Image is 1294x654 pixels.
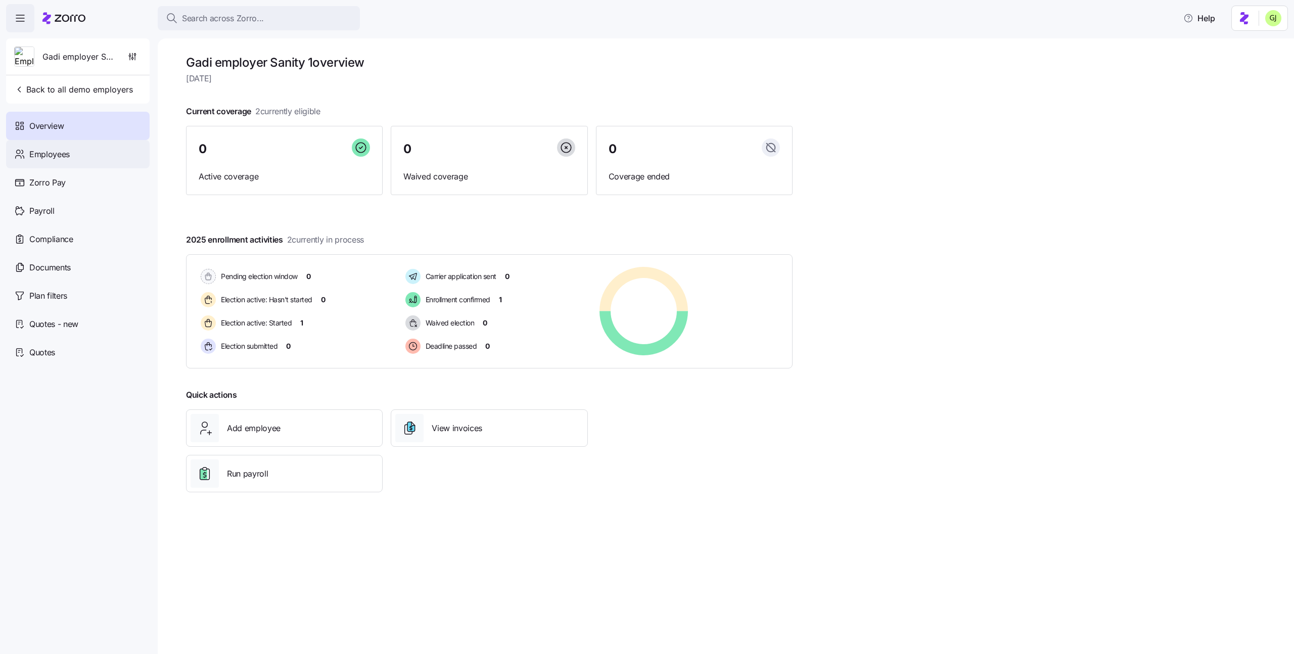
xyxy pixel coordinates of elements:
span: Employees [29,148,70,161]
button: Search across Zorro... [158,6,360,30]
span: Run payroll [227,468,268,480]
span: Active coverage [199,170,370,183]
a: Overview [6,112,150,140]
a: Plan filters [6,282,150,310]
span: Documents [29,261,71,274]
span: Overview [29,120,64,132]
span: Quotes [29,346,55,359]
span: Waived election [423,318,475,328]
a: Zorro Pay [6,168,150,197]
span: Search across Zorro... [182,12,264,25]
button: Back to all demo employers [10,79,137,100]
span: Compliance [29,233,73,246]
span: Back to all demo employers [14,83,133,96]
img: Employer logo [15,47,34,67]
span: 0 [286,341,291,351]
span: 2025 enrollment activities [186,233,364,246]
span: Election active: Started [218,318,292,328]
img: b91c5c9db8bb9f3387758c2d7cf845d3 [1265,10,1281,26]
span: 2 currently eligible [255,105,320,118]
span: Deadline passed [423,341,477,351]
span: 2 currently in process [287,233,364,246]
a: Payroll [6,197,150,225]
span: Gadi employer Sanity 1 [42,51,115,63]
span: Zorro Pay [29,176,66,189]
span: Election submitted [218,341,278,351]
span: Enrollment confirmed [423,295,490,305]
h1: Gadi employer Sanity 1 overview [186,55,793,70]
span: Coverage ended [609,170,780,183]
a: Documents [6,253,150,282]
span: Waived coverage [403,170,575,183]
span: Carrier application sent [423,271,496,282]
a: Quotes [6,338,150,366]
span: 0 [505,271,510,282]
span: Payroll [29,205,55,217]
span: Election active: Hasn't started [218,295,312,305]
a: Employees [6,140,150,168]
span: 0 [321,295,326,305]
span: 0 [306,271,311,282]
a: Quotes - new [6,310,150,338]
span: 0 [199,143,207,155]
span: Plan filters [29,290,67,302]
span: Quotes - new [29,318,78,331]
span: 1 [499,295,502,305]
span: 1 [300,318,303,328]
span: Help [1183,12,1215,24]
span: Quick actions [186,389,237,401]
span: 0 [485,341,490,351]
span: 0 [483,318,487,328]
a: Compliance [6,225,150,253]
span: 0 [403,143,411,155]
button: Help [1175,8,1223,28]
span: View invoices [432,422,482,435]
span: 0 [609,143,617,155]
span: [DATE] [186,72,793,85]
span: Add employee [227,422,281,435]
span: Pending election window [218,271,298,282]
span: Current coverage [186,105,320,118]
